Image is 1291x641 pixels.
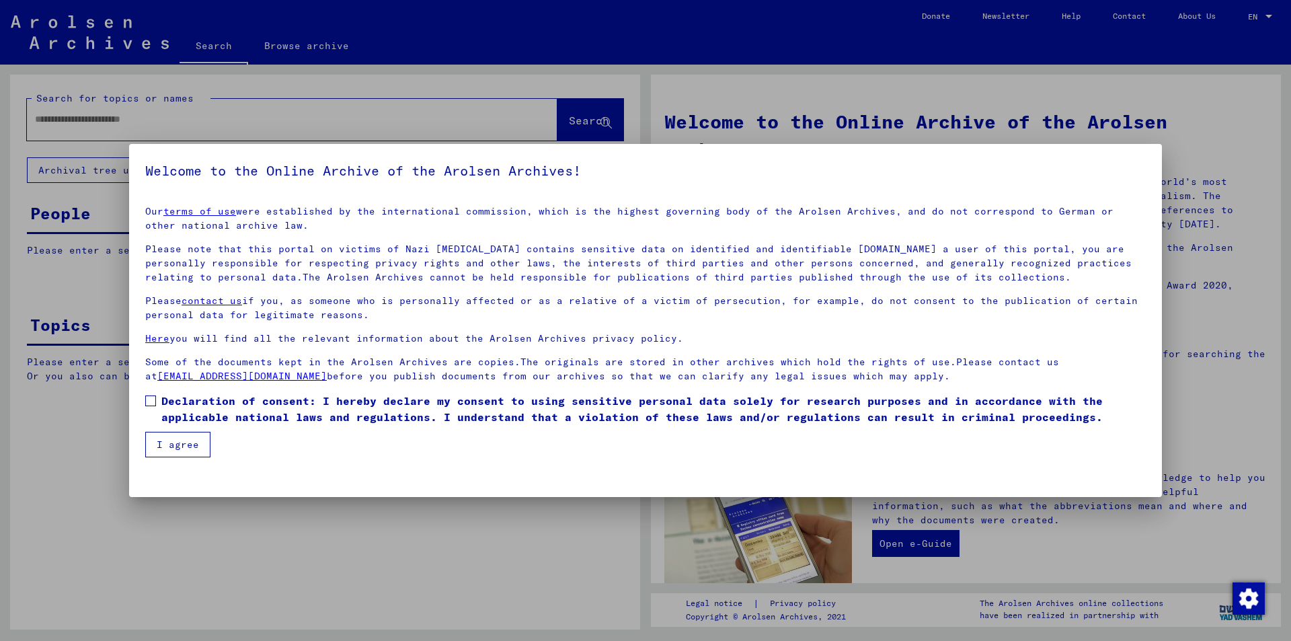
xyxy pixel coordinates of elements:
a: Here [145,332,169,344]
p: Our were established by the international commission, which is the highest governing body of the ... [145,204,1146,233]
p: Please note that this portal on victims of Nazi [MEDICAL_DATA] contains sensitive data on identif... [145,242,1146,285]
a: contact us [182,295,242,307]
p: Please if you, as someone who is personally affected or as a relative of a victim of persecution,... [145,294,1146,322]
h5: Welcome to the Online Archive of the Arolsen Archives! [145,160,1146,182]
p: Some of the documents kept in the Arolsen Archives are copies.The originals are stored in other a... [145,355,1146,383]
span: Declaration of consent: I hereby declare my consent to using sensitive personal data solely for r... [161,393,1146,425]
img: Change consent [1233,582,1265,615]
button: I agree [145,432,210,457]
a: terms of use [163,205,236,217]
p: you will find all the relevant information about the Arolsen Archives privacy policy. [145,332,1146,346]
a: [EMAIL_ADDRESS][DOMAIN_NAME] [157,370,327,382]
